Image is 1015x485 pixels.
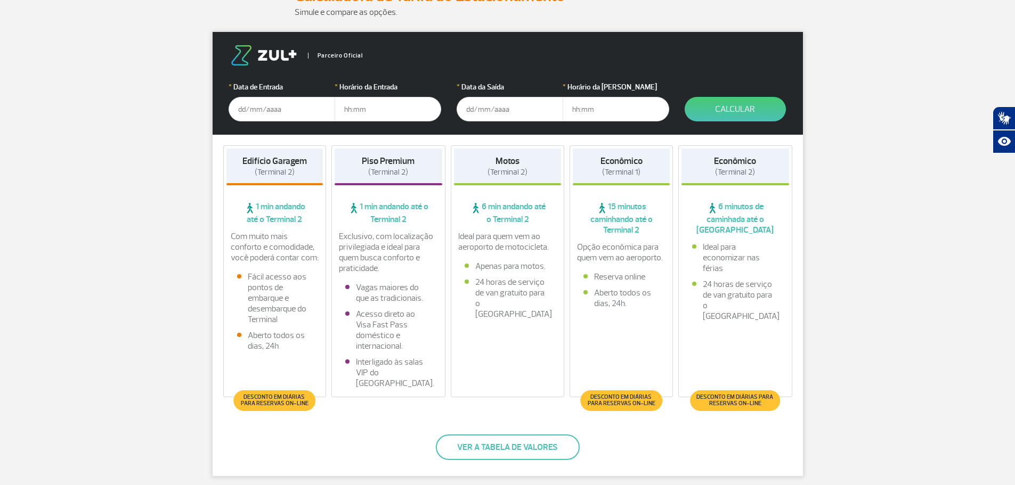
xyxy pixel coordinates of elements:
p: Opção econômica para quem vem ao aeroporto. [577,242,665,263]
label: Data de Entrada [229,81,335,93]
span: 6 min andando até o Terminal 2 [454,201,562,225]
p: Exclusivo, com localização privilegiada e ideal para quem busca conforto e praticidade. [339,231,438,274]
li: Ideal para economizar nas férias [692,242,778,274]
span: Desconto em diárias para reservas on-line [239,394,310,407]
span: 6 minutos de caminhada até o [GEOGRAPHIC_DATA] [681,201,789,235]
li: 24 horas de serviço de van gratuito para o [GEOGRAPHIC_DATA] [465,277,551,319]
span: (Terminal 2) [488,167,527,177]
li: Acesso direto ao Visa Fast Pass doméstico e internacional. [345,309,432,351]
button: Abrir recursos assistivos. [993,130,1015,153]
img: logo-zul.png [229,45,299,65]
span: 1 min andando até o Terminal 2 [335,201,442,225]
button: Calcular [685,97,786,121]
input: hh:mm [563,97,669,121]
span: (Terminal 1) [602,167,640,177]
span: (Terminal 2) [368,167,408,177]
strong: Econômico [714,155,756,167]
li: Reserva online [583,272,659,282]
strong: Edifício Garagem [242,155,307,167]
span: 15 minutos caminhando até o Terminal 2 [573,201,670,235]
li: Interligado às salas VIP do [GEOGRAPHIC_DATA]. [345,357,432,389]
span: Parceiro Oficial [308,53,363,59]
button: Abrir tradutor de língua de sinais. [993,106,1015,130]
span: (Terminal 2) [715,167,755,177]
li: 24 horas de serviço de van gratuito para o [GEOGRAPHIC_DATA] [692,279,778,322]
div: Plugin de acessibilidade da Hand Talk. [993,106,1015,153]
input: dd/mm/aaaa [229,97,335,121]
span: 1 min andando até o Terminal 2 [226,201,323,225]
li: Fácil acesso aos pontos de embarque e desembarque do Terminal [237,272,313,325]
strong: Econômico [600,155,643,167]
button: Ver a tabela de valores [436,434,580,460]
p: Ideal para quem vem ao aeroporto de motocicleta. [458,231,557,252]
span: (Terminal 2) [255,167,295,177]
li: Aberto todos os dias, 24h. [583,287,659,309]
li: Vagas maiores do que as tradicionais. [345,282,432,303]
li: Aberto todos os dias, 24h [237,330,313,351]
span: Desconto em diárias para reservas on-line [695,394,775,407]
input: hh:mm [335,97,441,121]
strong: Motos [496,155,519,167]
li: Apenas para motos. [465,261,551,272]
p: Simule e compare as opções. [295,6,721,19]
strong: Piso Premium [362,155,415,167]
label: Data da Saída [457,81,563,93]
input: dd/mm/aaaa [457,97,563,121]
label: Horário da Entrada [335,81,441,93]
label: Horário da [PERSON_NAME] [563,81,669,93]
span: Desconto em diárias para reservas on-line [586,394,656,407]
p: Com muito mais conforto e comodidade, você poderá contar com: [231,231,319,263]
